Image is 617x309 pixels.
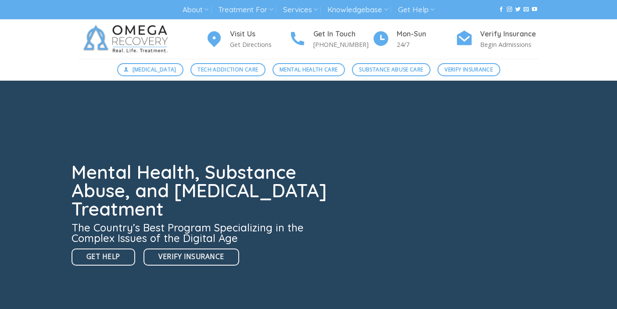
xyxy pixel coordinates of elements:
a: Follow on YouTube [532,7,537,13]
span: Verify Insurance [445,65,493,74]
a: Verify Insurance Begin Admissions [456,28,539,50]
a: [MEDICAL_DATA] [117,63,184,76]
span: Get Help [86,251,120,262]
a: About [183,2,208,18]
span: Verify Insurance [158,251,224,262]
h1: Mental Health, Substance Abuse, and [MEDICAL_DATA] Treatment [72,163,332,218]
a: Get Help [398,2,434,18]
a: Follow on Twitter [515,7,520,13]
img: Omega Recovery [78,19,177,59]
h3: The Country’s Best Program Specializing in the Complex Issues of the Digital Age [72,222,332,243]
span: [MEDICAL_DATA] [133,65,176,74]
a: Knowledgebase [327,2,388,18]
h4: Get In Touch [313,28,372,40]
a: Treatment For [218,2,273,18]
p: Begin Admissions [480,39,539,50]
a: Follow on Instagram [507,7,512,13]
a: Services [283,2,318,18]
h4: Mon-Sun [397,28,456,40]
a: Mental Health Care [273,63,345,76]
a: Follow on Facebook [499,7,504,13]
h4: Visit Us [230,28,289,40]
span: Mental Health Care [280,65,337,74]
a: Visit Us Get Directions [205,28,289,50]
p: [PHONE_NUMBER] [313,39,372,50]
a: Tech Addiction Care [190,63,265,76]
a: Get Help [72,249,135,266]
span: Tech Addiction Care [197,65,258,74]
a: Verify Insurance [438,63,500,76]
a: Send us an email [524,7,529,13]
p: Get Directions [230,39,289,50]
h4: Verify Insurance [480,28,539,40]
a: Get In Touch [PHONE_NUMBER] [289,28,372,50]
a: Substance Abuse Care [352,63,430,76]
p: 24/7 [397,39,456,50]
span: Substance Abuse Care [359,65,423,74]
a: Verify Insurance [143,249,239,266]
